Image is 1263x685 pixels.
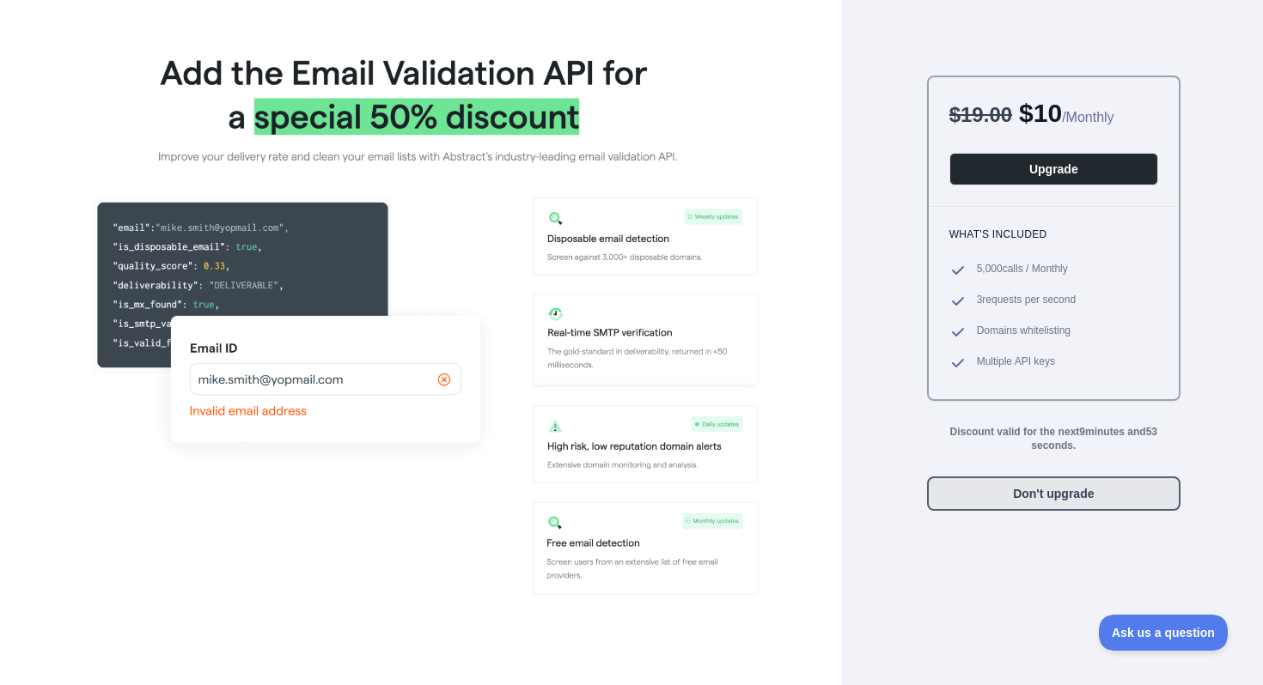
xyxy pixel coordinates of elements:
[1062,110,1114,124] span: / Monthly
[977,293,1076,310] span: 3 requests per second
[82,41,759,597] img: Offer
[977,355,1055,372] span: Multiple API keys
[977,324,1071,341] span: Domains whitelisting
[949,153,1158,185] button: Upgrade
[1019,99,1062,127] span: $ 10
[977,262,1068,279] span: 5,000 calls / Monthly
[927,476,1181,511] button: Don't upgrade
[949,227,1158,241] h3: What's included
[950,426,1157,452] strong: Discount valid for the next 9 minutes and 53 seconds.
[1099,615,1229,651] iframe: Toggle Customer Support
[949,103,1012,126] span: $ 19.00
